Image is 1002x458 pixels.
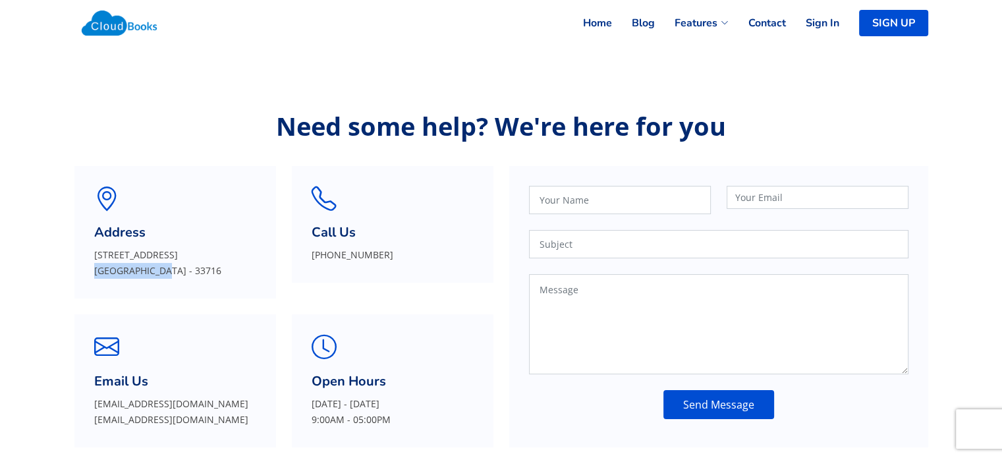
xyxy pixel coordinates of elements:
[312,396,474,428] p: [DATE] - [DATE] 9:00AM - 05:00PM
[74,3,165,43] img: Cloudbooks Logo
[563,9,612,38] a: Home
[74,112,928,140] p: Need some help? We're here for you
[312,374,474,389] h3: Open Hours
[859,10,928,36] a: SIGN UP
[529,230,908,258] input: Subject
[655,9,729,38] a: Features
[94,247,256,279] p: [STREET_ADDRESS] [GEOGRAPHIC_DATA] - 33716
[675,15,717,31] span: Features
[529,186,711,214] input: Your Name
[94,374,256,389] h3: Email Us
[729,9,786,38] a: Contact
[612,9,655,38] a: Blog
[663,390,774,419] button: Send Message
[727,186,908,209] input: Your Email
[312,225,474,241] h3: Call Us
[94,225,256,241] h3: Address
[786,9,839,38] a: Sign In
[94,396,256,428] p: [EMAIL_ADDRESS][DOMAIN_NAME] [EMAIL_ADDRESS][DOMAIN_NAME]
[312,247,474,263] p: [PHONE_NUMBER]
